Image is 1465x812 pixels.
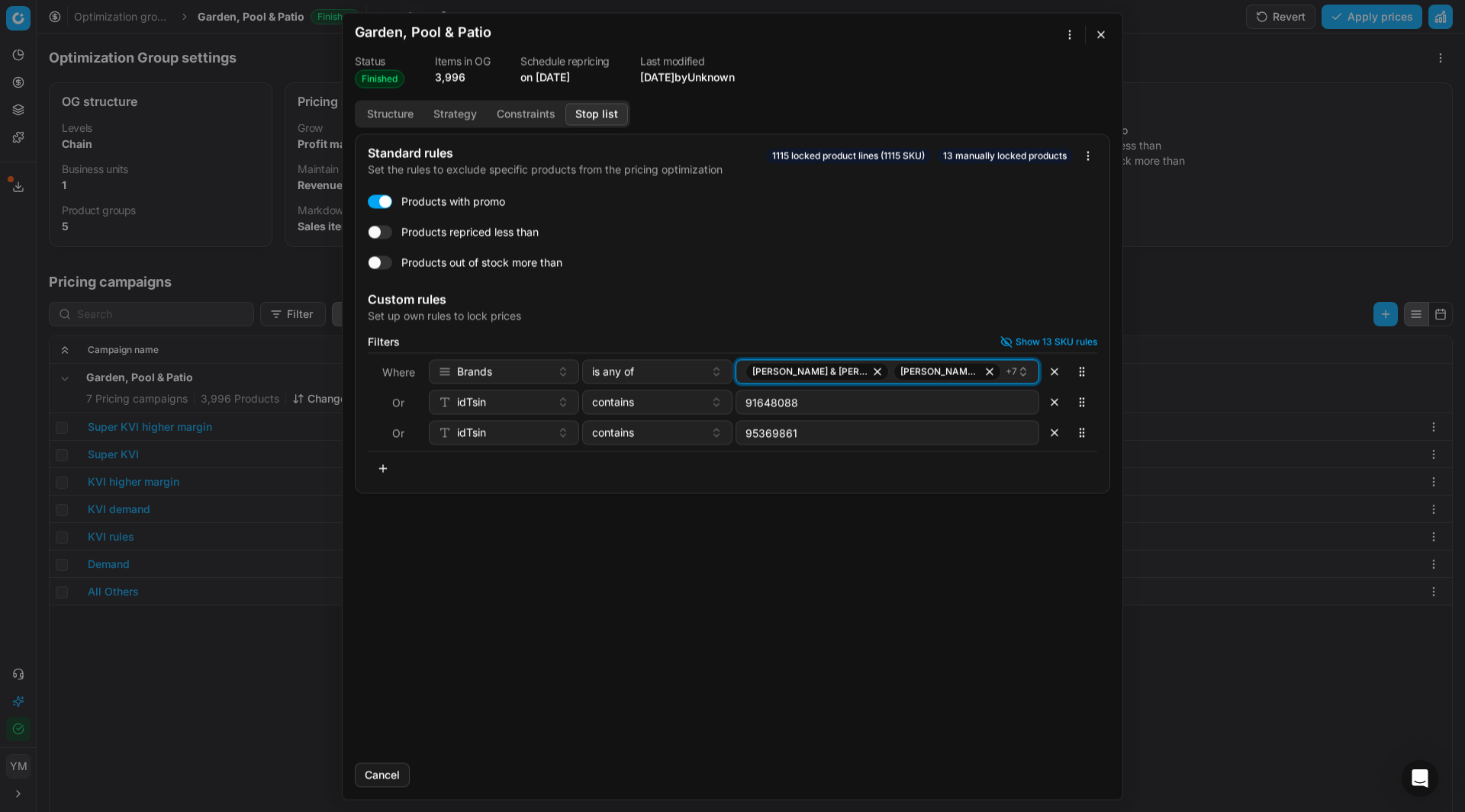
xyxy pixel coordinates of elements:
[401,194,505,209] label: Products with promo
[736,359,1039,384] button: [PERSON_NAME] & [PERSON_NAME][PERSON_NAME]-O-Chef+7
[357,103,423,125] button: Structure
[435,70,465,83] span: 3,996
[355,25,491,39] h2: Garden, Pool & Patio
[457,394,486,409] span: idTsin
[1006,365,1017,377] span: + 7
[937,148,1073,163] span: 13 manually locked products
[355,56,404,66] dt: Status
[565,103,628,125] button: Stop list
[355,69,404,88] span: Finished
[368,336,400,347] label: Filters
[487,103,565,125] button: Constraints
[368,162,763,177] div: Set the rules to exclude specific products from the pricing optimization
[592,425,634,440] span: contains
[401,224,539,239] label: Products repriced less than
[457,364,492,379] span: Brands
[640,69,735,85] p: [DATE] by Unknown
[392,426,404,439] span: Or
[457,425,486,440] span: idTsin
[640,56,735,66] dt: Last modified
[382,365,415,378] span: Where
[435,56,490,66] dt: Items in OG
[368,293,1097,305] div: Custom rules
[392,396,404,409] span: Or
[1000,335,1097,348] button: Show 13 SKU rules
[520,70,570,83] span: on [DATE]
[520,56,610,66] dt: Schedule repricing
[592,394,634,409] span: contains
[368,308,1097,323] div: Set up own rules to lock prices
[355,762,410,787] button: Cancel
[401,255,562,270] label: Products out of stock more than
[592,364,634,379] span: is any of
[752,365,868,377] span: [PERSON_NAME] & [PERSON_NAME]
[368,146,763,159] div: Standard rules
[900,365,980,377] span: [PERSON_NAME]-O-Chef
[766,148,931,163] span: 1115 locked product lines (1115 SKU)
[423,103,487,125] button: Strategy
